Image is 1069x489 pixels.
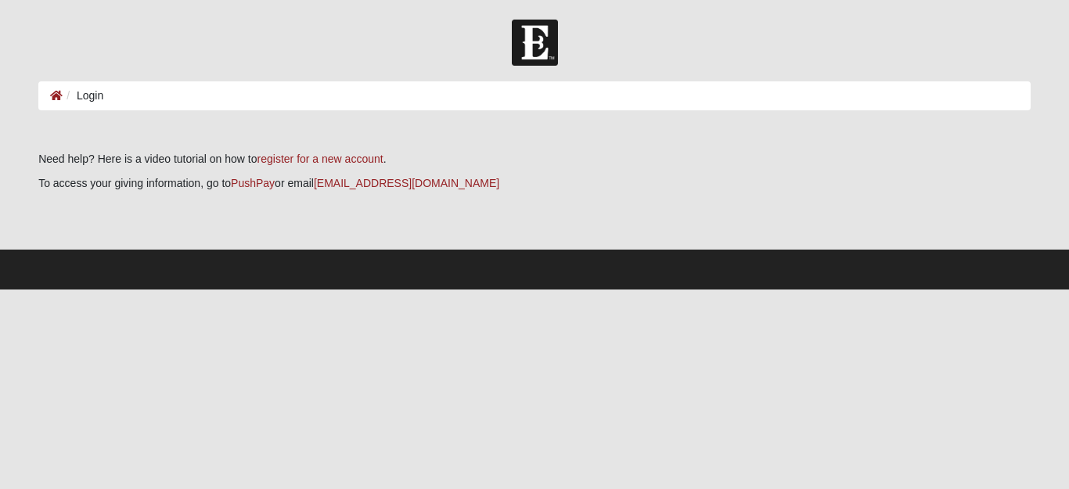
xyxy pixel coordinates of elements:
[512,20,558,66] img: Church of Eleven22 Logo
[314,177,499,189] a: [EMAIL_ADDRESS][DOMAIN_NAME]
[231,177,275,189] a: PushPay
[257,153,383,165] a: register for a new account
[38,151,1031,167] p: Need help? Here is a video tutorial on how to .
[63,88,103,104] li: Login
[38,175,1031,192] p: To access your giving information, go to or email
